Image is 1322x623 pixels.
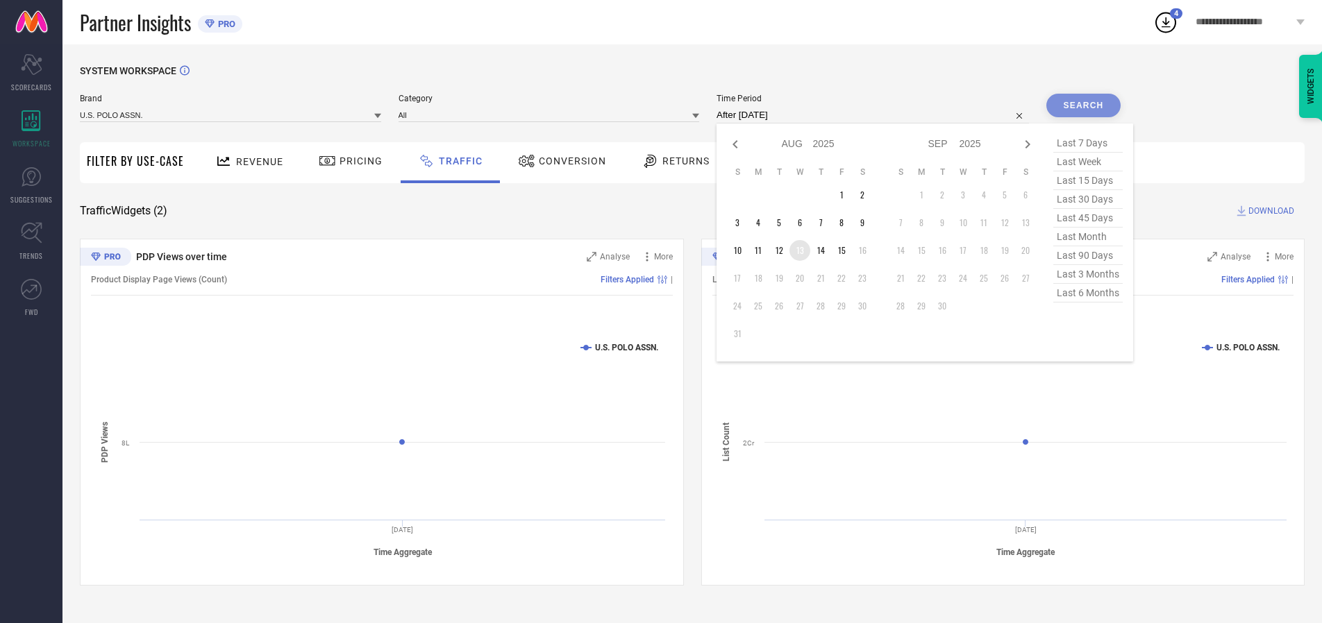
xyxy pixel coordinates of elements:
td: Sat Sep 06 2025 [1015,185,1036,205]
td: Mon Aug 25 2025 [748,296,769,316]
td: Mon Sep 15 2025 [911,240,932,261]
td: Mon Sep 22 2025 [911,268,932,289]
div: Next month [1019,136,1036,153]
td: Wed Aug 13 2025 [789,240,810,261]
span: TRENDS [19,250,43,261]
td: Sat Sep 20 2025 [1015,240,1036,261]
td: Sat Aug 02 2025 [852,185,873,205]
svg: Zoom [587,252,596,262]
td: Sat Aug 09 2025 [852,212,873,233]
span: Traffic Widgets ( 2 ) [80,204,167,218]
td: Mon Sep 01 2025 [911,185,932,205]
text: U.S. POLO ASSN. [1216,343,1280,352]
tspan: PDP Views [100,422,110,463]
span: SCORECARDS [11,82,52,92]
span: WORKSPACE [12,138,51,148]
td: Wed Aug 20 2025 [789,268,810,289]
span: last 3 months [1053,265,1123,284]
td: Thu Aug 07 2025 [810,212,831,233]
span: Time Period [717,94,1029,103]
span: PDP Views over time [136,251,227,262]
td: Thu Sep 04 2025 [973,185,994,205]
td: Fri Aug 01 2025 [831,185,852,205]
td: Sat Aug 16 2025 [852,240,873,261]
span: Revenue [236,156,283,167]
span: last month [1053,228,1123,246]
span: Filter By Use-Case [87,153,184,169]
td: Tue Aug 19 2025 [769,268,789,289]
th: Monday [748,167,769,178]
span: Filters Applied [1221,275,1275,284]
td: Sun Sep 28 2025 [890,296,911,316]
span: List Views (Count) [712,275,781,284]
tspan: List Count [721,423,731,461]
td: Sun Aug 03 2025 [727,212,748,233]
td: Tue Aug 12 2025 [769,240,789,261]
span: Traffic [439,155,483,167]
th: Monday [911,167,932,178]
td: Wed Sep 17 2025 [953,240,973,261]
td: Mon Sep 29 2025 [911,296,932,316]
svg: Zoom [1207,252,1217,262]
td: Fri Aug 29 2025 [831,296,852,316]
td: Thu Aug 28 2025 [810,296,831,316]
span: last 90 days [1053,246,1123,265]
td: Fri Sep 26 2025 [994,268,1015,289]
text: [DATE] [392,526,413,534]
span: last 7 days [1053,134,1123,153]
th: Sunday [890,167,911,178]
span: More [654,252,673,262]
td: Sat Aug 30 2025 [852,296,873,316]
div: Premium [80,248,131,268]
span: Analyse [600,252,630,262]
th: Friday [994,167,1015,178]
td: Thu Sep 25 2025 [973,268,994,289]
span: Returns [662,155,710,167]
text: U.S. POLO ASSN. [595,343,658,352]
td: Sun Sep 07 2025 [890,212,911,233]
th: Tuesday [769,167,789,178]
td: Sat Sep 27 2025 [1015,268,1036,289]
text: 8L [122,439,130,447]
td: Sun Sep 21 2025 [890,268,911,289]
span: More [1275,252,1294,262]
td: Tue Aug 05 2025 [769,212,789,233]
td: Sun Aug 17 2025 [727,268,748,289]
td: Fri Sep 05 2025 [994,185,1015,205]
td: Thu Aug 21 2025 [810,268,831,289]
span: last 45 days [1053,209,1123,228]
span: last 30 days [1053,190,1123,209]
span: last week [1053,153,1123,171]
span: last 6 months [1053,284,1123,302]
td: Fri Aug 08 2025 [831,212,852,233]
span: Brand [80,94,381,103]
td: Wed Sep 03 2025 [953,185,973,205]
td: Thu Sep 18 2025 [973,240,994,261]
td: Tue Sep 09 2025 [932,212,953,233]
td: Tue Sep 16 2025 [932,240,953,261]
span: Filters Applied [601,275,654,284]
span: | [671,275,673,284]
th: Wednesday [953,167,973,178]
td: Sun Sep 14 2025 [890,240,911,261]
span: SUGGESTIONS [10,194,53,205]
td: Sun Aug 31 2025 [727,323,748,344]
th: Thursday [810,167,831,178]
td: Mon Aug 04 2025 [748,212,769,233]
span: Conversion [539,155,606,167]
th: Sunday [727,167,748,178]
span: FWD [25,307,38,317]
td: Fri Aug 15 2025 [831,240,852,261]
td: Tue Sep 23 2025 [932,268,953,289]
th: Saturday [1015,167,1036,178]
td: Mon Sep 08 2025 [911,212,932,233]
td: Wed Aug 27 2025 [789,296,810,316]
span: SYSTEM WORKSPACE [80,65,176,76]
span: | [1291,275,1294,284]
th: Thursday [973,167,994,178]
td: Sun Aug 24 2025 [727,296,748,316]
td: Sat Sep 13 2025 [1015,212,1036,233]
tspan: Time Aggregate [374,547,433,557]
td: Mon Aug 18 2025 [748,268,769,289]
td: Wed Sep 24 2025 [953,268,973,289]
